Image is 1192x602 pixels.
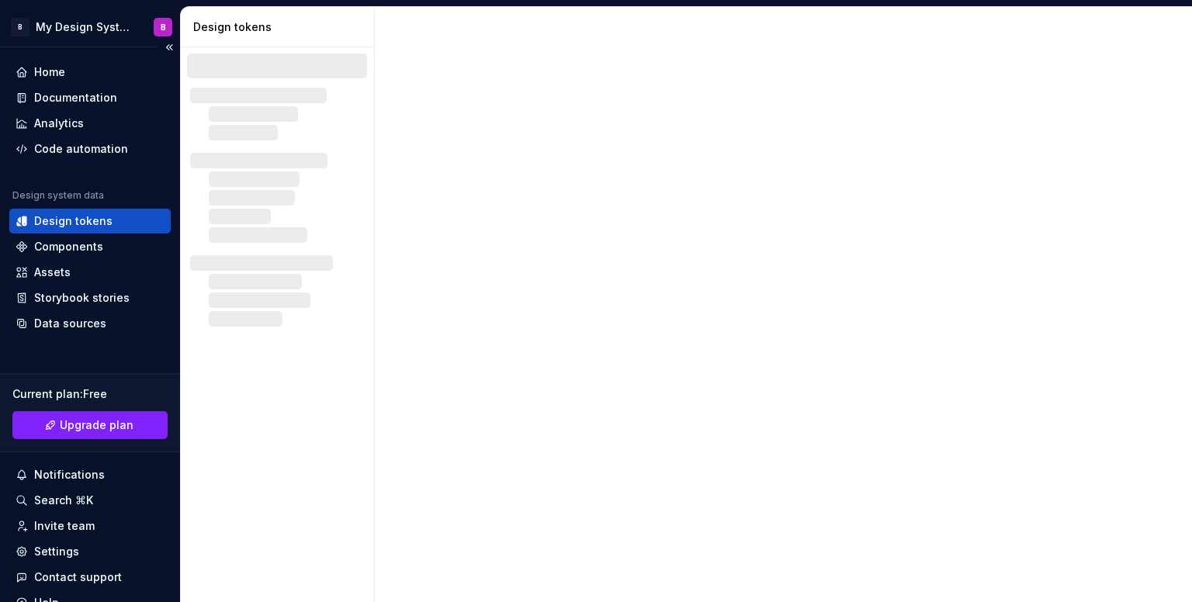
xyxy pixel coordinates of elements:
[34,64,65,80] div: Home
[158,36,180,58] button: Collapse sidebar
[34,569,122,585] div: Contact support
[34,316,106,331] div: Data sources
[36,19,135,35] div: My Design System
[193,19,368,35] div: Design tokens
[34,290,130,306] div: Storybook stories
[34,213,113,229] div: Design tokens
[3,10,177,43] button: BMy Design SystemB
[12,411,168,439] a: Upgrade plan
[9,565,171,590] button: Contact support
[9,111,171,136] a: Analytics
[9,285,171,310] a: Storybook stories
[9,514,171,538] a: Invite team
[12,386,168,402] div: Current plan : Free
[9,260,171,285] a: Assets
[9,539,171,564] a: Settings
[34,141,128,157] div: Code automation
[34,239,103,254] div: Components
[9,488,171,513] button: Search ⌘K
[60,417,133,433] span: Upgrade plan
[34,90,117,106] div: Documentation
[34,544,79,559] div: Settings
[9,209,171,234] a: Design tokens
[161,21,166,33] div: B
[9,137,171,161] a: Code automation
[34,467,105,483] div: Notifications
[9,462,171,487] button: Notifications
[9,311,171,336] a: Data sources
[9,85,171,110] a: Documentation
[9,234,171,259] a: Components
[34,518,95,534] div: Invite team
[34,116,84,131] div: Analytics
[11,18,29,36] div: B
[34,493,93,508] div: Search ⌘K
[34,265,71,280] div: Assets
[9,60,171,85] a: Home
[12,189,104,202] div: Design system data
